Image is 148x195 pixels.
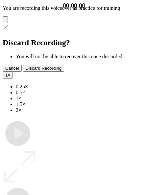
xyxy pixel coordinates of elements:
button: Discard Recording [23,65,64,72]
li: 2× [16,107,145,113]
li: 0.5× [16,90,145,96]
button: Cancel [3,65,22,72]
p: You are recording this voiceover as practice for training [3,5,145,11]
span: 1 [5,73,8,78]
a: 00:00:00 [63,2,85,9]
h2: Discard Recording? [3,38,145,47]
li: 0.25× [16,84,145,90]
button: 1× [3,72,13,79]
li: You will not be able to recover this once discarded. [16,54,145,60]
li: 1× [16,96,145,101]
li: 1.5× [16,101,145,107]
